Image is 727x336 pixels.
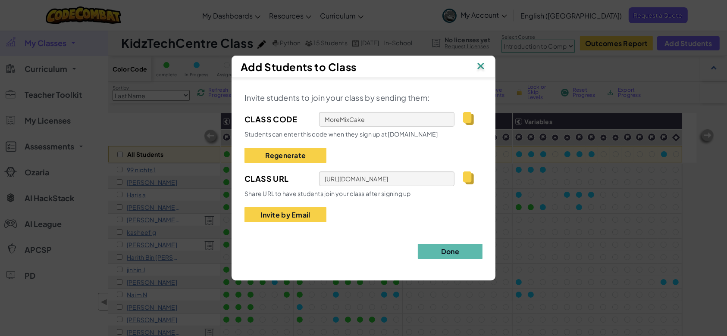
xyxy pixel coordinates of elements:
[244,190,411,197] span: Share URL to have students join your class after signing up
[244,113,310,126] span: Class Code
[475,60,486,73] img: IconClose.svg
[244,93,429,103] span: Invite students to join your class by sending them:
[463,171,474,184] img: IconCopy.svg
[244,148,326,163] button: Regenerate
[418,244,483,259] button: Done
[244,130,438,138] span: Students can enter this code when they sign up at [DOMAIN_NAME]
[241,60,357,73] span: Add Students to Class
[463,112,474,125] img: IconCopy.svg
[244,172,310,185] span: Class Url
[244,207,326,222] button: Invite by Email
